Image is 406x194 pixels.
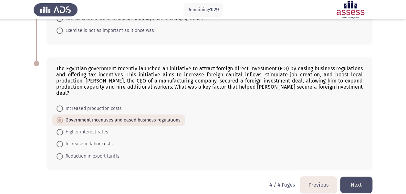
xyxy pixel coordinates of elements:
[63,140,113,148] span: Increase in labor costs
[63,152,120,160] span: Reduction in export tariffs
[340,177,372,193] button: load next page
[63,105,122,112] span: Increased production costs
[56,65,363,96] div: The Egyptian government recently launched an initiative to attract foreign direct investment (FDI...
[63,128,108,136] span: Higher interest rates
[63,116,181,124] span: Government incentives and eased business regulations
[63,27,154,34] span: Exercise is not as important as it once was
[300,177,337,193] button: load previous page
[187,6,219,14] p: Remaining:
[210,6,219,13] span: 1:29
[269,182,295,188] p: 4 / 4 Pages
[328,1,372,19] img: Assessment logo of ASSESS English Language Assessment (3 Module) (Ad - IB)
[34,1,78,19] img: Assess Talent Management logo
